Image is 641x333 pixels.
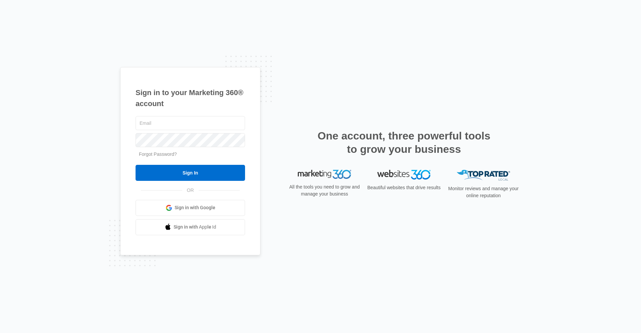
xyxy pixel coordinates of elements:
[136,87,245,109] h1: Sign in to your Marketing 360® account
[136,200,245,216] a: Sign in with Google
[174,224,216,231] span: Sign in with Apple Id
[139,151,177,157] a: Forgot Password?
[446,185,521,199] p: Monitor reviews and manage your online reputation
[457,170,510,181] img: Top Rated Local
[298,170,351,179] img: Marketing 360
[175,204,215,211] span: Sign in with Google
[182,187,199,194] span: OR
[136,165,245,181] input: Sign In
[136,219,245,235] a: Sign in with Apple Id
[287,184,362,198] p: All the tools you need to grow and manage your business
[315,129,492,156] h2: One account, three powerful tools to grow your business
[367,184,441,191] p: Beautiful websites that drive results
[136,116,245,130] input: Email
[377,170,431,180] img: Websites 360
